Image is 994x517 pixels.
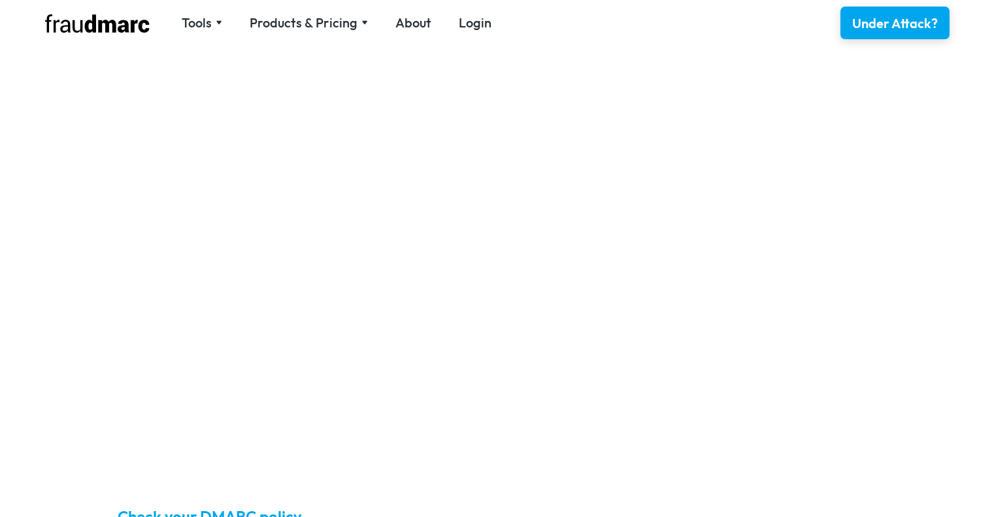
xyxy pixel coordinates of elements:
[840,7,950,39] a: Under Attack?
[250,14,368,32] div: Products & Pricing
[182,14,212,32] div: Tools
[459,14,491,32] a: Login
[182,14,222,32] div: Tools
[852,14,938,33] div: Under Attack?
[250,14,357,32] div: Products & Pricing
[395,14,431,32] a: About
